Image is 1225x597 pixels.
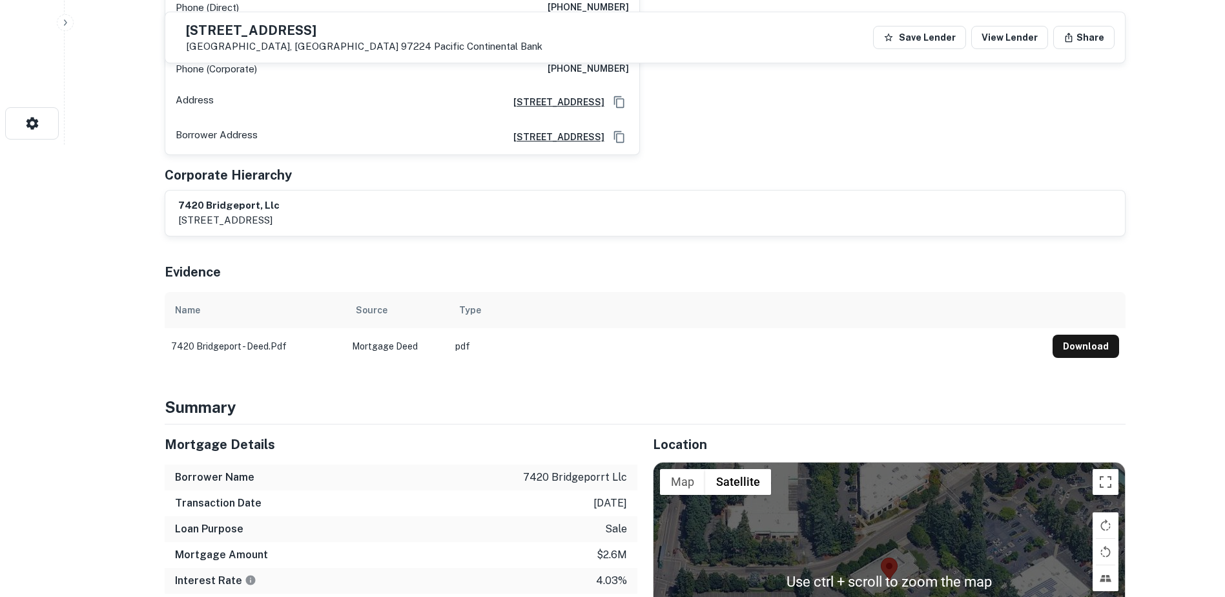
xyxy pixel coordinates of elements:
iframe: Chat Widget [1160,494,1225,556]
div: Type [459,302,481,318]
h6: Borrower Name [175,470,254,485]
button: Rotate map counterclockwise [1093,539,1118,565]
button: Copy Address [610,127,629,147]
h6: 7420 bridgeport, llc [178,198,280,213]
h6: Loan Purpose [175,521,243,537]
a: Pacific Continental Bank [434,41,542,52]
h5: Evidence [165,262,221,282]
div: Name [175,302,200,318]
td: pdf [449,328,1046,364]
button: Save Lender [873,26,966,49]
a: [STREET_ADDRESS] [503,130,604,144]
a: [STREET_ADDRESS] [503,95,604,109]
a: View Lender [971,26,1048,49]
h6: Transaction Date [175,496,262,511]
td: Mortgage Deed [345,328,449,364]
h5: Mortgage Details [165,435,637,454]
td: 7420 bridgeport - deed.pdf [165,328,345,364]
div: scrollable content [165,292,1126,364]
p: 4.03% [596,573,627,589]
h4: Summary [165,395,1126,419]
button: Show street map [660,469,705,495]
button: Show satellite imagery [705,469,771,495]
p: [STREET_ADDRESS] [178,213,280,228]
p: sale [605,521,627,537]
th: Type [449,292,1046,328]
h5: [STREET_ADDRESS] [186,24,542,37]
button: Rotate map clockwise [1093,512,1118,538]
h5: Location [653,435,1126,454]
div: Source [356,302,387,318]
h6: Interest Rate [175,573,256,589]
button: Copy Address [610,92,629,112]
button: Share [1053,26,1115,49]
h5: Corporate Hierarchy [165,165,292,185]
h6: [PHONE_NUMBER] [548,61,629,77]
p: 7420 bridgeporrt llc [523,470,627,485]
p: [GEOGRAPHIC_DATA], [GEOGRAPHIC_DATA] 97224 [186,41,542,52]
button: Download [1053,335,1119,358]
th: Name [165,292,345,328]
button: Tilt map [1093,565,1118,591]
button: Toggle fullscreen view [1093,469,1118,495]
svg: The interest rates displayed on the website are for informational purposes only and may be report... [245,574,256,586]
h6: Mortgage Amount [175,547,268,563]
p: Address [176,92,214,112]
p: Phone (Corporate) [176,61,257,77]
p: $2.6m [597,547,627,563]
p: Borrower Address [176,127,258,147]
p: [DATE] [593,496,627,511]
th: Source [345,292,449,328]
